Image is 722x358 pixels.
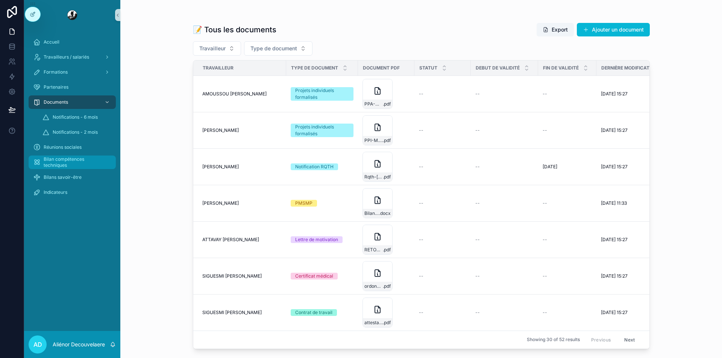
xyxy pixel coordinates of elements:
div: Projets individuels formalisés [295,87,349,101]
a: -- [475,273,534,279]
a: PPA-M.-[PERSON_NAME].pdf [363,79,410,109]
a: Bilan-PMSMP-[PERSON_NAME].docx [363,188,410,218]
span: -- [419,127,423,133]
a: Notifications - 6 mois [38,110,116,124]
a: -- [543,91,592,97]
span: .pdf [383,247,391,253]
button: Next [619,334,640,346]
span: -- [543,273,547,279]
span: PPA-M.-[PERSON_NAME] [364,101,383,107]
h1: 📝 Tous les documents [193,24,276,35]
a: Réunions sociales [29,140,116,154]
a: -- [475,310,534,316]
span: -- [419,200,423,206]
span: Indicateurs [44,189,67,195]
a: [DATE] 15:27 [601,237,667,243]
span: Document pdf [363,65,400,71]
span: .pdf [383,320,391,326]
span: [DATE] 11:33 [601,200,627,206]
a: Bilan compétences techniques [29,156,116,169]
span: ordonnance-[PERSON_NAME] [364,283,383,289]
a: [DATE] 11:33 [601,200,667,206]
a: ordonnance-[PERSON_NAME].pdf [363,261,410,291]
span: -- [419,237,423,243]
span: Rqth-[PERSON_NAME]- [364,174,383,180]
span: SIGUESMI [PERSON_NAME] [202,310,262,316]
a: -- [475,91,534,97]
span: Statut [419,65,437,71]
a: attestation-d-emploi-[PERSON_NAME]-20-03-2025.pdf [363,298,410,328]
a: Rqth-[PERSON_NAME]-.pdf [363,152,410,182]
a: RETOUR-ENTRETIENS-[PERSON_NAME].pdf [363,225,410,255]
button: Ajouter un document [577,23,650,36]
a: -- [419,91,466,97]
span: Notifications - 6 mois [53,114,98,120]
span: Accueil [44,39,59,45]
div: Certificat médical [295,273,333,279]
span: [DATE] 15:27 [601,310,628,316]
span: -- [543,310,547,316]
span: [DATE] 15:27 [601,91,628,97]
a: [PERSON_NAME] [202,127,282,133]
span: Debut de validité [476,65,520,71]
a: AMOUSSOU [PERSON_NAME] [202,91,282,97]
a: Notification RQTH [291,163,353,170]
span: Travailleurs / salariés [44,54,89,60]
span: -- [475,237,480,243]
span: [DATE] 15:27 [601,164,628,170]
a: [DATE] 15:27 [601,127,667,133]
span: -- [475,91,480,97]
span: -- [475,310,480,316]
a: [DATE] 15:27 [601,310,667,316]
span: RETOUR-ENTRETIENS-[PERSON_NAME] [364,247,383,253]
div: PMSMP [295,200,312,207]
a: -- [543,237,592,243]
a: -- [543,127,592,133]
a: [PERSON_NAME] [202,200,282,206]
button: Select Button [244,41,312,56]
a: -- [419,310,466,316]
span: -- [419,310,423,316]
a: Partenaires [29,80,116,94]
span: -- [543,237,547,243]
span: -- [475,164,480,170]
a: -- [543,200,592,206]
span: Bilan-PMSMP-[PERSON_NAME] [364,210,379,216]
a: Projets individuels formalisés [291,124,353,137]
span: Travailleur [203,65,234,71]
span: Notifications - 2 mois [53,129,98,135]
span: .pdf [383,137,391,144]
span: -- [475,127,480,133]
span: Formations [44,69,68,75]
span: Réunions sociales [44,144,82,150]
a: -- [475,200,534,206]
a: -- [419,127,466,133]
a: -- [419,200,466,206]
span: Documents [44,99,68,105]
a: Contrat de travail [291,309,353,316]
span: [DATE] 15:27 [601,237,628,243]
span: Showing 30 of 52 results [527,337,580,343]
span: -- [543,91,547,97]
a: [DATE] 15:27 [601,91,667,97]
span: SIGUESMI [PERSON_NAME] [202,273,262,279]
img: App logo [66,9,78,21]
a: ATTAVAY [PERSON_NAME] [202,237,282,243]
span: Dernière modification [601,65,657,71]
a: -- [543,310,592,316]
span: ATTAVAY [PERSON_NAME] [202,237,259,243]
span: PPI-M.-[PERSON_NAME]-2020 [364,137,383,144]
a: Formations [29,65,116,79]
span: -- [419,91,423,97]
span: .pdf [383,174,391,180]
a: -- [419,273,466,279]
span: .pdf [383,101,391,107]
div: Notification RQTH [295,163,334,170]
span: AMOUSSOU [PERSON_NAME] [202,91,267,97]
span: Bilan compétences techniques [44,156,108,168]
a: -- [475,127,534,133]
a: Bilans savoir-être [29,171,116,184]
span: -- [475,273,480,279]
span: -- [543,200,547,206]
div: Projets individuels formalisés [295,124,349,137]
